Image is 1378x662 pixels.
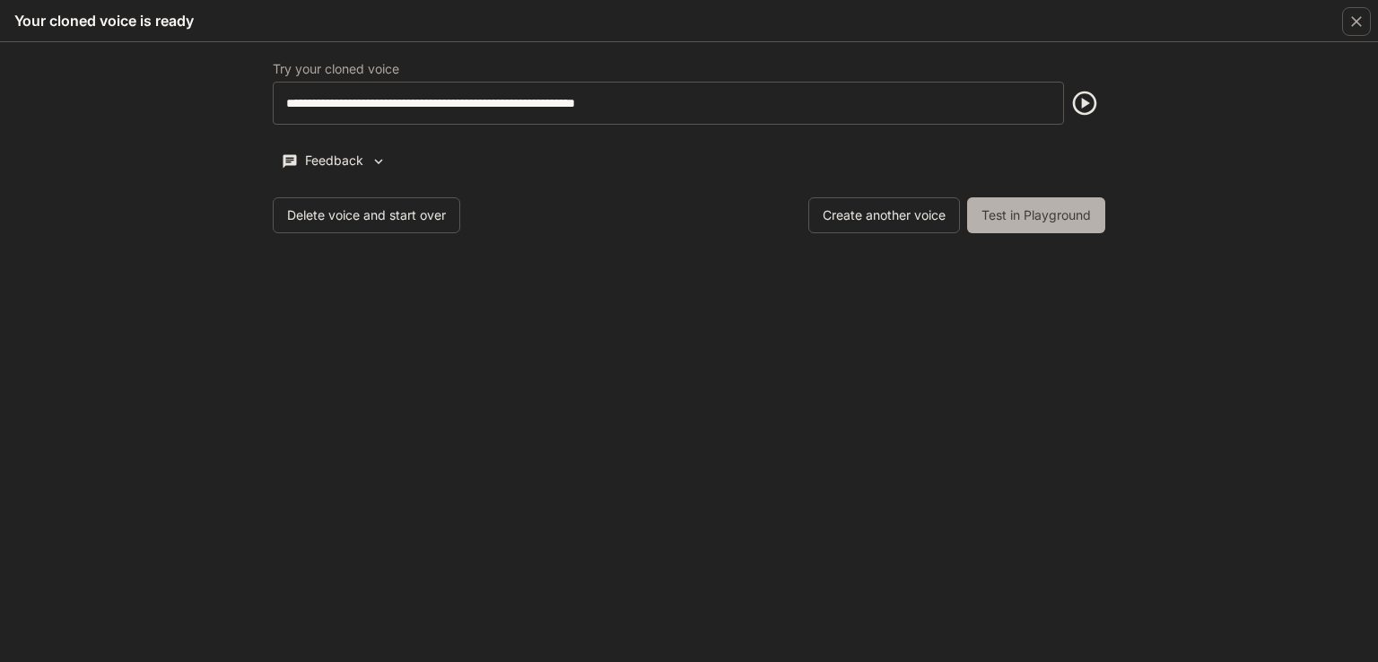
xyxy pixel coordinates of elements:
button: Test in Playground [967,197,1105,233]
button: Delete voice and start over [273,197,460,233]
p: Try your cloned voice [273,63,399,75]
button: Feedback [273,146,395,176]
h5: Your cloned voice is ready [14,11,194,30]
button: Create another voice [808,197,960,233]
